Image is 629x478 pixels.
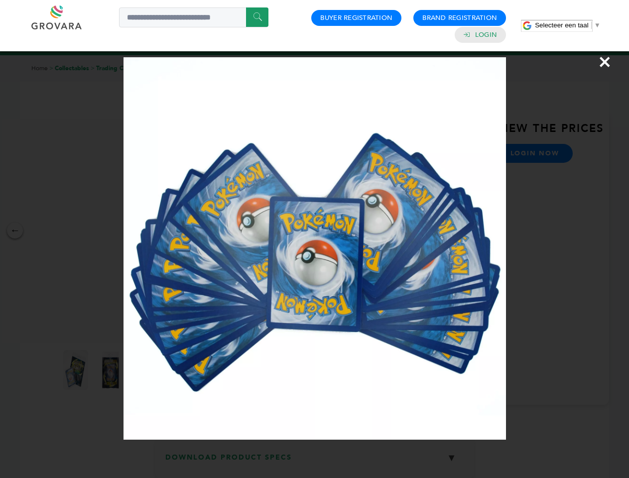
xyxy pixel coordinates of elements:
[535,21,588,29] span: Selecteer een taal
[320,13,392,22] a: Buyer Registration
[124,57,506,440] img: Image Preview
[422,13,497,22] a: Brand Registration
[591,21,592,29] span: ​
[475,30,497,39] a: Login
[119,7,268,27] input: Search a product or brand...
[594,21,601,29] span: ▼
[535,21,601,29] a: Selecteer een taal​
[598,48,612,76] span: ×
